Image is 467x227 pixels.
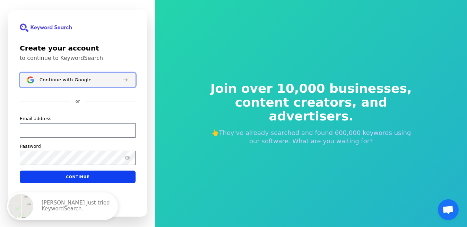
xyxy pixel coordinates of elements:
[20,116,51,122] label: Email address
[27,76,34,83] img: Sign in with Google
[20,43,136,53] h1: Create your account
[20,143,41,149] label: Password
[40,77,92,83] span: Continue with Google
[206,129,417,145] p: 👆They've already searched and found 600,000 keywords using our software. What are you waiting for?
[20,55,136,62] p: to continue to KeywordSearch
[75,98,80,105] p: or
[42,200,111,212] p: [PERSON_NAME] just tried KeywordSearch.
[8,194,33,219] img: United States
[20,171,136,183] button: Continue
[206,82,417,96] span: Join over 10,000 businesses,
[123,154,131,162] button: Show password
[20,73,136,87] button: Sign in with GoogleContinue with Google
[20,24,72,32] img: KeywordSearch
[206,96,417,123] span: content creators, and advertisers.
[438,199,459,220] a: Aprire la chat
